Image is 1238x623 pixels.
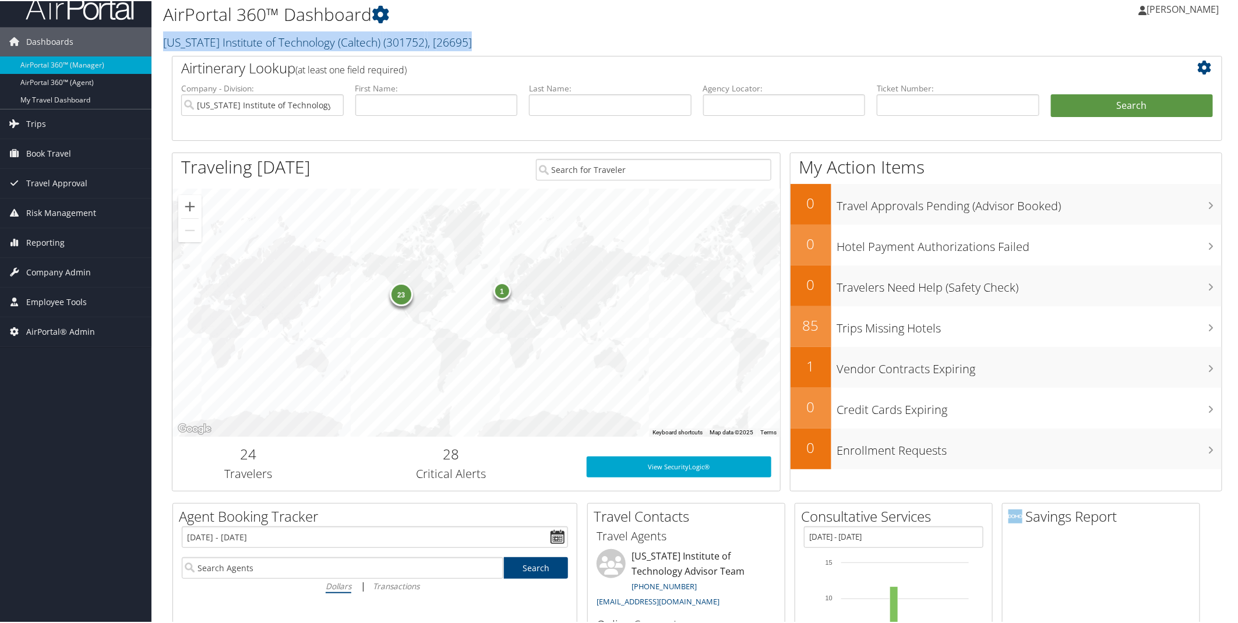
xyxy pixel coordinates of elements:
span: Travel Approval [26,168,87,197]
input: Search for Traveler [536,158,772,179]
a: Terms (opens in new tab) [760,428,777,434]
tspan: 15 [826,558,833,565]
span: Company Admin [26,257,91,286]
h3: Hotel Payment Authorizations Failed [837,232,1222,254]
input: Search Agents [182,556,503,578]
h3: Travelers [181,465,316,481]
a: Open this area in Google Maps (opens a new window) [175,420,214,436]
a: 0Enrollment Requests [791,427,1222,468]
button: Zoom in [178,194,202,217]
label: Agency Locator: [703,82,866,93]
h3: Critical Alerts [333,465,569,481]
span: Risk Management [26,197,96,226]
h2: 85 [791,314,831,334]
button: Zoom out [178,218,202,241]
span: Map data ©2025 [710,428,753,434]
h3: Travelers Need Help (Safety Check) [837,272,1222,295]
span: Trips [26,108,46,137]
div: 1 [493,281,510,298]
span: ( 301752 ) [383,33,428,49]
span: AirPortal® Admin [26,316,95,345]
h2: Consultative Services [801,505,992,525]
img: Google [175,420,214,436]
h2: Agent Booking Tracker [179,505,577,525]
h3: Vendor Contracts Expiring [837,354,1222,376]
h2: 24 [181,443,316,463]
a: 0Travel Approvals Pending (Advisor Booked) [791,183,1222,224]
a: View SecurityLogic® [587,455,772,476]
tspan: 10 [826,593,833,600]
h3: Enrollment Requests [837,436,1222,458]
a: 85Trips Missing Hotels [791,305,1222,346]
label: Ticket Number: [877,82,1039,93]
label: Last Name: [529,82,692,93]
div: | [182,578,568,592]
a: 0Travelers Need Help (Safety Check) [791,264,1222,305]
h1: My Action Items [791,154,1222,178]
h3: Credit Cards Expiring [837,395,1222,417]
h2: 0 [791,192,831,212]
a: 1Vendor Contracts Expiring [791,346,1222,387]
h1: AirPortal 360™ Dashboard [163,1,875,26]
h2: 0 [791,274,831,293]
span: , [ 26695 ] [428,33,472,49]
h2: Travel Contacts [594,505,785,525]
span: Dashboards [26,26,73,55]
button: Search [1051,93,1214,116]
label: Company - Division: [181,82,344,93]
h1: Traveling [DATE] [181,154,311,178]
h2: Savings Report [1008,505,1200,525]
a: [PHONE_NUMBER] [632,580,697,590]
a: 0Credit Cards Expiring [791,387,1222,427]
h3: Travel Approvals Pending (Advisor Booked) [837,191,1222,213]
a: [EMAIL_ADDRESS][DOMAIN_NAME] [597,595,719,606]
label: First Name: [355,82,518,93]
h2: 0 [791,396,831,416]
li: [US_STATE] Institute of Technology Advisor Team [591,548,782,610]
img: domo-logo.png [1008,508,1022,522]
h2: Airtinerary Lookup [181,57,1126,77]
span: [PERSON_NAME] [1147,2,1219,15]
a: Search [504,556,569,578]
span: Employee Tools [26,286,87,316]
h2: 0 [791,233,831,253]
div: 23 [389,281,412,305]
h3: Travel Agents [597,527,776,543]
button: Keyboard shortcuts [652,427,703,436]
i: Transactions [373,579,419,590]
span: (at least one field required) [295,62,407,75]
h3: Trips Missing Hotels [837,313,1222,335]
h2: 28 [333,443,569,463]
span: Book Travel [26,138,71,167]
i: Dollars [326,579,351,590]
a: 0Hotel Payment Authorizations Failed [791,224,1222,264]
h2: 0 [791,437,831,456]
span: Reporting [26,227,65,256]
h2: 1 [791,355,831,375]
a: [US_STATE] Institute of Technology (Caltech) [163,33,472,49]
